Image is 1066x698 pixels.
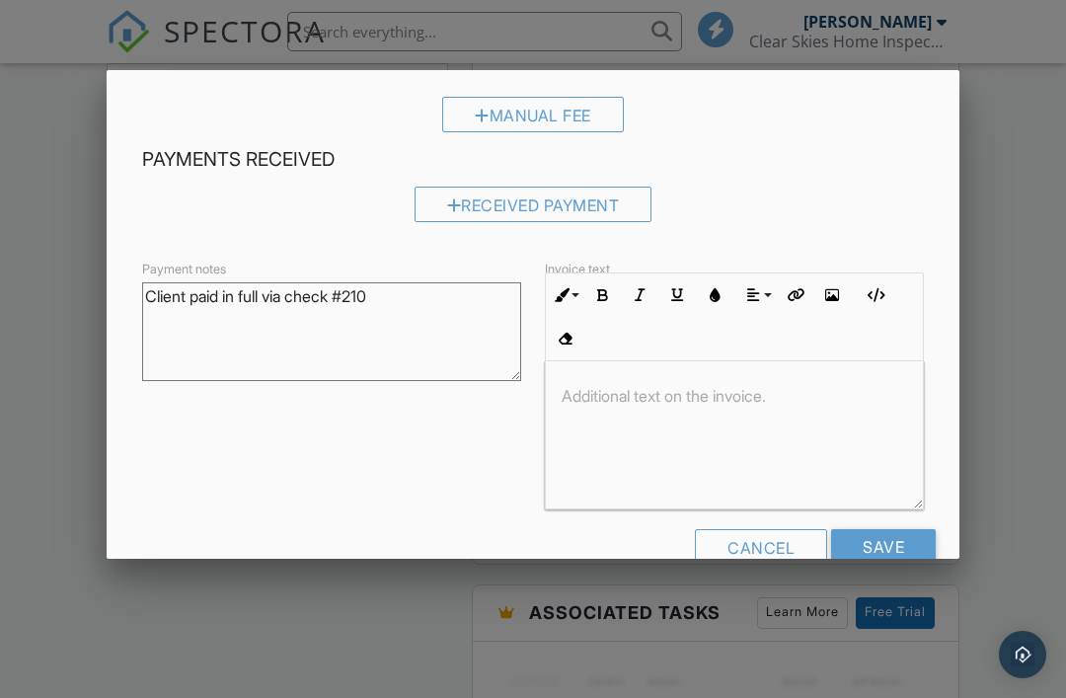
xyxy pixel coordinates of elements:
button: Clear Formatting [546,320,583,357]
button: Inline Style [546,276,583,314]
input: Save [831,529,936,565]
h4: Payments Received [142,147,924,173]
div: Received Payment [415,187,652,222]
div: Open Intercom Messenger [999,631,1046,678]
button: Align [738,276,776,314]
button: Insert Link (⌘K) [776,276,813,314]
button: Insert Image (⌘P) [813,276,851,314]
button: Colors [696,276,733,314]
a: Received Payment [415,200,652,220]
a: Manual Fee [442,111,624,130]
button: Bold (⌘B) [583,276,621,314]
label: Payment notes [142,261,226,278]
div: Manual Fee [442,97,624,132]
label: Invoice text [545,261,610,278]
button: Underline (⌘U) [658,276,696,314]
div: Cancel [695,529,827,565]
button: Italic (⌘I) [621,276,658,314]
button: Code View [856,276,893,314]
